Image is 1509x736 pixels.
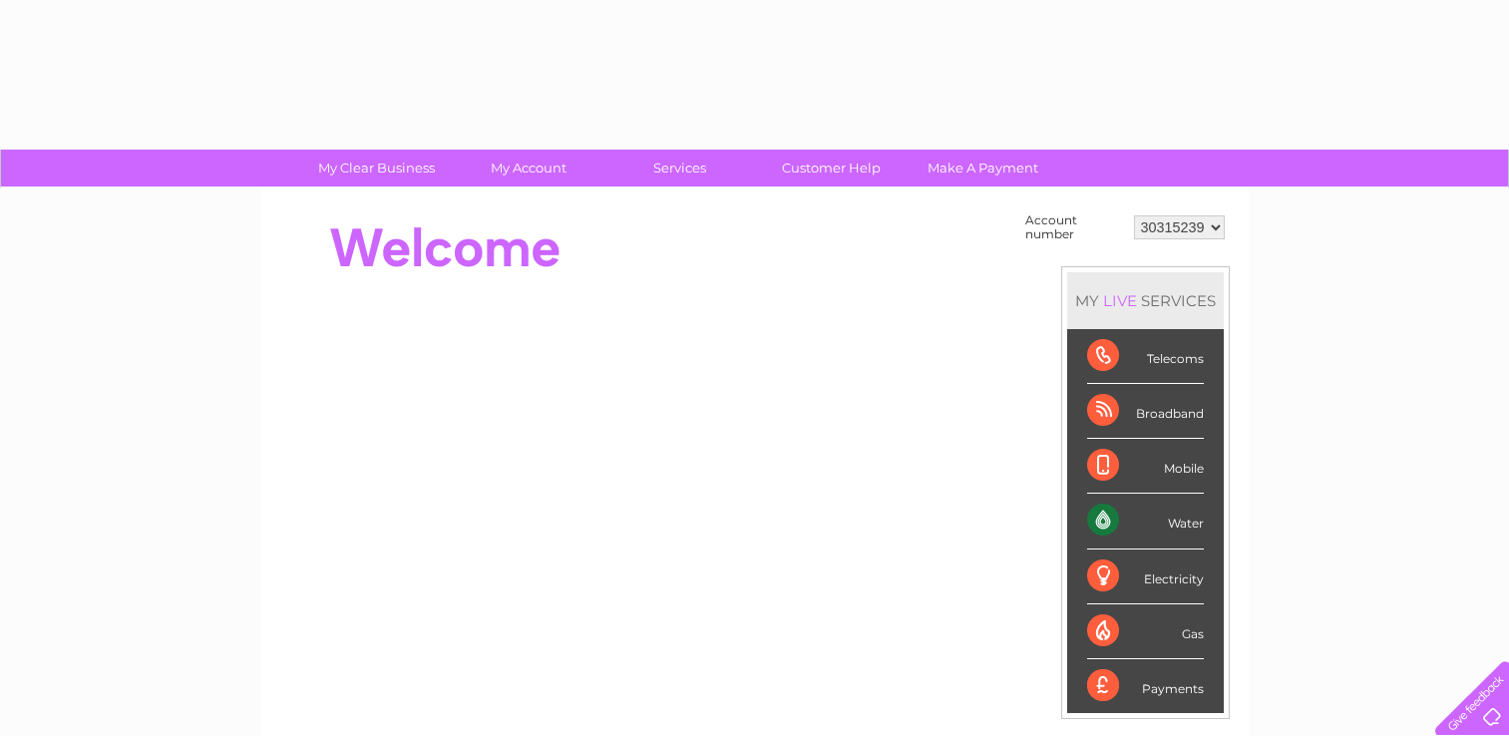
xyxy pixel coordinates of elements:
[597,150,762,186] a: Services
[1087,329,1204,384] div: Telecoms
[1067,272,1224,329] div: MY SERVICES
[446,150,610,186] a: My Account
[1087,659,1204,713] div: Payments
[1087,384,1204,439] div: Broadband
[294,150,459,186] a: My Clear Business
[1020,208,1129,246] td: Account number
[1099,291,1141,310] div: LIVE
[1087,604,1204,659] div: Gas
[901,150,1065,186] a: Make A Payment
[1087,439,1204,494] div: Mobile
[749,150,914,186] a: Customer Help
[1087,550,1204,604] div: Electricity
[1087,494,1204,549] div: Water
